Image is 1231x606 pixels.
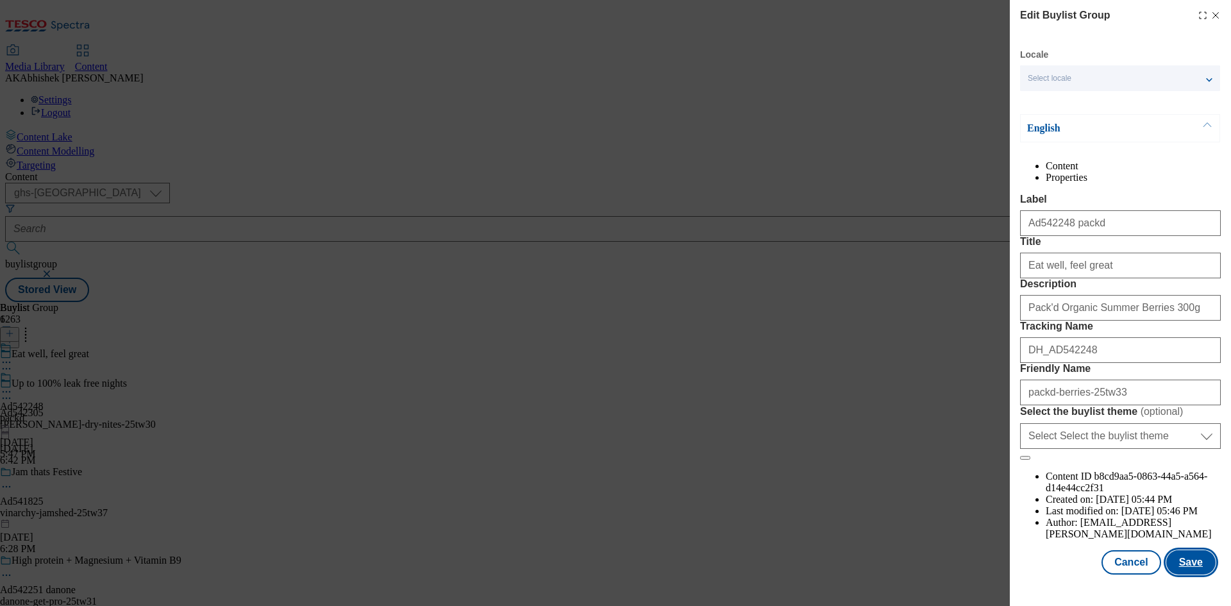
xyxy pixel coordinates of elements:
label: Description [1020,278,1221,290]
input: Enter Title [1020,253,1221,278]
button: Select locale [1020,65,1220,91]
label: Friendly Name [1020,363,1221,375]
li: Created on: [1046,494,1221,505]
li: Content ID [1046,471,1221,494]
label: Title [1020,236,1221,248]
input: Enter Friendly Name [1020,380,1221,405]
li: Properties [1046,172,1221,183]
p: English [1027,122,1162,135]
span: [DATE] 05:44 PM [1096,494,1172,505]
span: [EMAIL_ADDRESS][PERSON_NAME][DOMAIN_NAME] [1046,517,1212,539]
label: Select the buylist theme [1020,405,1221,418]
span: b8cd9aa5-0863-44a5-a564-d14e44cc2f31 [1046,471,1207,493]
input: Enter Description [1020,295,1221,321]
button: Cancel [1101,550,1160,575]
span: [DATE] 05:46 PM [1121,505,1198,516]
li: Last modified on: [1046,505,1221,517]
label: Tracking Name [1020,321,1221,332]
li: Author: [1046,517,1221,540]
span: ( optional ) [1141,406,1184,417]
h4: Edit Buylist Group [1020,8,1110,23]
button: Save [1166,550,1216,575]
input: Enter Tracking Name [1020,337,1221,363]
span: Select locale [1028,74,1071,83]
li: Content [1046,160,1221,172]
input: Enter Label [1020,210,1221,236]
label: Label [1020,194,1221,205]
label: Locale [1020,51,1048,58]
